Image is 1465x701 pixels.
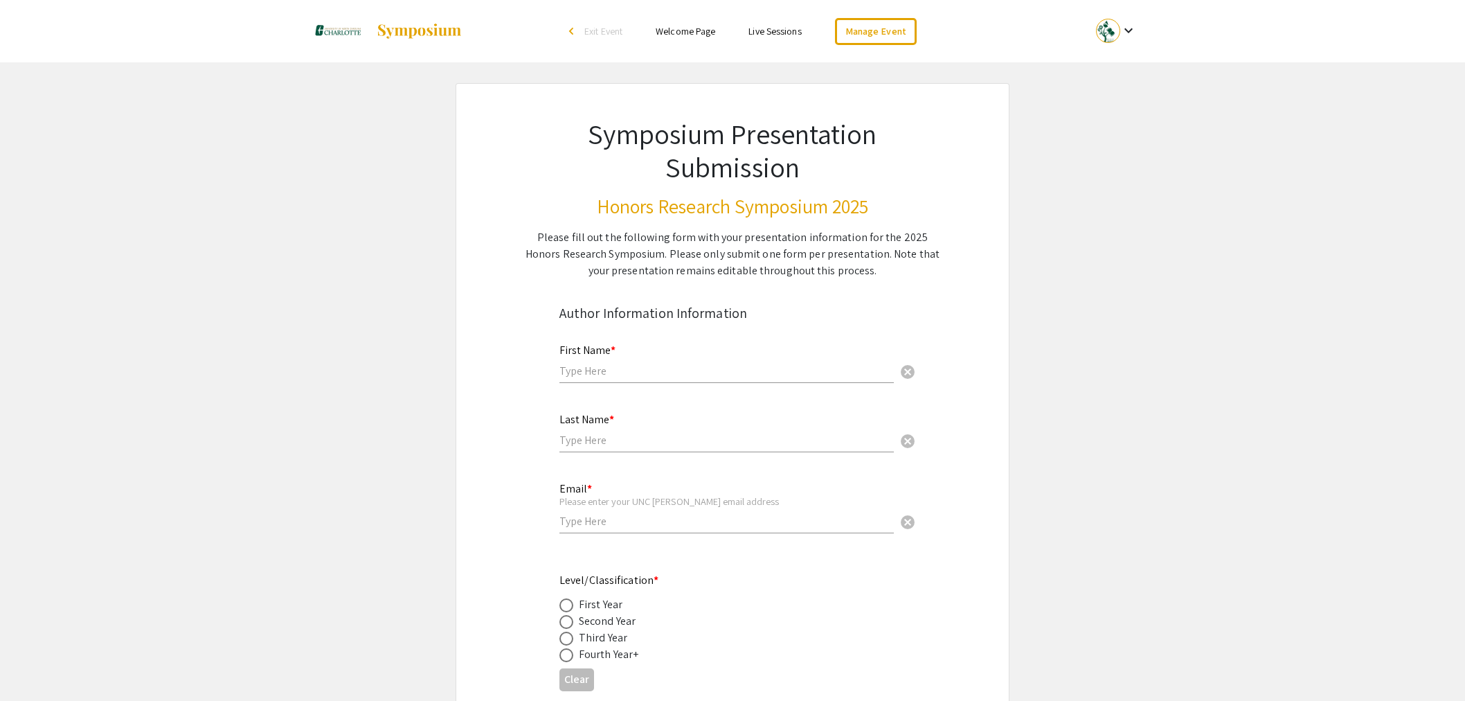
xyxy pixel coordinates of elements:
mat-icon: Expand account dropdown [1120,22,1137,39]
a: Manage Event [835,18,917,45]
div: Fourth Year+ [579,646,638,663]
input: Type Here [559,514,894,529]
button: Clear [894,357,922,384]
input: Type Here [559,433,894,447]
h1: Symposium Presentation Submission [523,117,942,184]
span: Exit Event [584,25,622,37]
button: Expand account dropdown [1081,15,1151,46]
iframe: Chat [10,639,59,691]
div: Second Year [579,613,636,630]
mat-label: First Name [559,343,615,357]
mat-label: Level/Classification [559,573,658,587]
div: Author Information Information [559,303,906,323]
span: cancel [899,514,916,531]
div: Please fill out the following form with your presentation information for the 2025 Honors Researc... [523,229,942,279]
input: Type Here [559,364,894,378]
button: Clear [559,668,594,691]
img: Symposium by ForagerOne [376,23,462,39]
div: arrow_back_ios [569,27,577,35]
div: Please enter your UNC [PERSON_NAME] email address [559,495,894,508]
button: Clear [894,426,922,454]
mat-label: Email [559,481,592,496]
mat-label: Last Name [559,412,614,427]
a: Honors Research Symposium 2025 [314,14,462,48]
div: First Year [579,596,622,613]
a: Live Sessions [748,25,801,37]
img: Honors Research Symposium 2025 [314,14,362,48]
div: Third Year [579,630,627,646]
h3: Honors Research Symposium 2025 [523,195,942,218]
span: cancel [899,364,916,380]
a: Welcome Page [656,25,715,37]
span: cancel [899,433,916,450]
button: Clear [894,507,922,535]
